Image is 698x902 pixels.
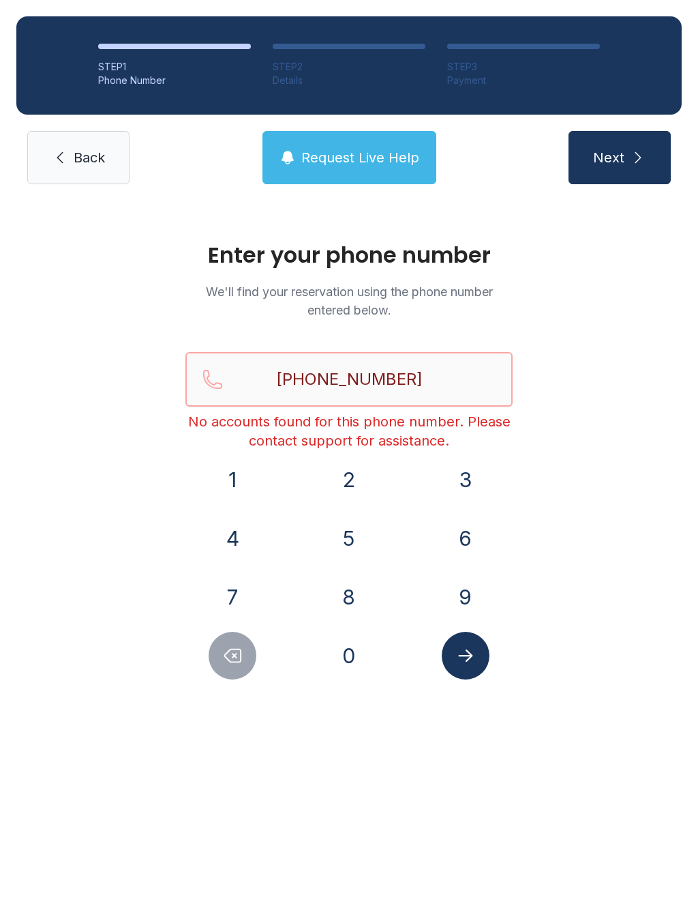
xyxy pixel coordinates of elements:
[98,60,251,74] div: STEP 1
[447,74,600,87] div: Payment
[442,514,489,562] button: 6
[273,60,425,74] div: STEP 2
[325,573,373,621] button: 8
[325,632,373,680] button: 0
[442,573,489,621] button: 9
[442,456,489,504] button: 3
[209,632,256,680] button: Delete number
[325,456,373,504] button: 2
[442,632,489,680] button: Submit lookup form
[593,148,624,167] span: Next
[185,412,513,450] div: No accounts found for this phone number. Please contact support for assistance.
[209,514,256,562] button: 4
[273,74,425,87] div: Details
[74,148,105,167] span: Back
[325,514,373,562] button: 5
[447,60,600,74] div: STEP 3
[301,148,419,167] span: Request Live Help
[185,352,513,407] input: Reservation phone number
[185,244,513,266] h1: Enter your phone number
[185,282,513,319] p: We'll find your reservation using the phone number entered below.
[209,456,256,504] button: 1
[98,74,251,87] div: Phone Number
[209,573,256,621] button: 7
